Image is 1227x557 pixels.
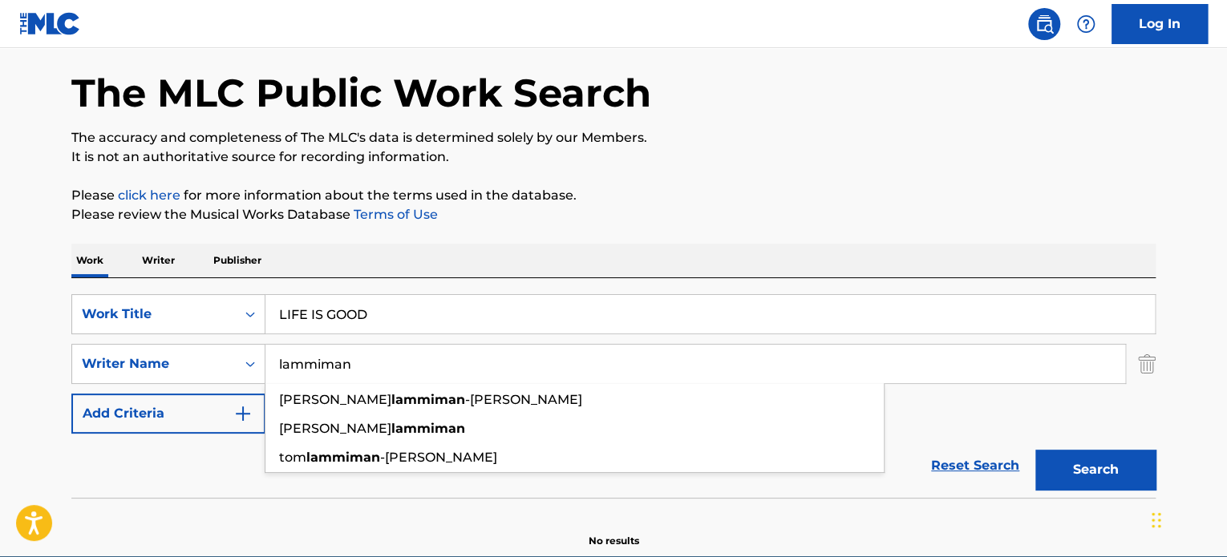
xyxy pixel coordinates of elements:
h1: The MLC Public Work Search [71,69,651,117]
p: Please review the Musical Works Database [71,205,1156,224]
img: 9d2ae6d4665cec9f34b9.svg [233,404,253,423]
p: No results [589,515,639,548]
img: help [1076,14,1095,34]
div: Help [1070,8,1102,40]
span: -[PERSON_NAME] [380,450,497,465]
span: [PERSON_NAME] [279,392,391,407]
a: Terms of Use [350,207,438,222]
a: Reset Search [923,448,1027,483]
img: Delete Criterion [1138,344,1156,384]
img: MLC Logo [19,12,81,35]
span: -[PERSON_NAME] [465,392,582,407]
img: search [1035,14,1054,34]
a: click here [118,188,180,203]
span: tom [279,450,306,465]
div: Drag [1152,496,1161,544]
div: Writer Name [82,354,226,373]
p: Publisher [209,244,266,277]
p: It is not an authoritative source for recording information. [71,147,1156,167]
p: The accuracy and completeness of The MLC's data is determined solely by our Members. [71,128,1156,147]
strong: lammiman [306,450,380,465]
button: Search [1035,450,1156,490]
span: [PERSON_NAME] [279,421,391,436]
a: Log In [1112,4,1208,44]
strong: lammiman [391,392,465,407]
div: Work Title [82,305,226,324]
p: Please for more information about the terms used in the database. [71,186,1156,205]
iframe: Chat Widget [1147,480,1227,557]
p: Work [71,244,108,277]
button: Add Criteria [71,394,265,434]
strong: lammiman [391,421,465,436]
p: Writer [137,244,180,277]
form: Search Form [71,294,1156,498]
a: Public Search [1028,8,1060,40]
